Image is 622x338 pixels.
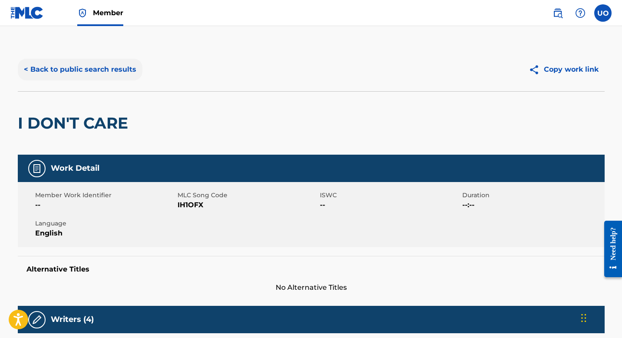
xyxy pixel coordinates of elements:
[320,200,460,210] span: --
[35,228,175,239] span: English
[35,191,175,200] span: Member Work Identifier
[35,200,175,210] span: --
[549,4,566,22] a: Public Search
[77,8,88,18] img: Top Rightsholder
[581,305,586,331] div: Drag
[18,59,142,80] button: < Back to public search results
[598,214,622,284] iframe: Resource Center
[10,7,44,19] img: MLC Logo
[178,200,318,210] span: IH1OFX
[178,191,318,200] span: MLC Song Code
[51,315,94,325] h5: Writers (4)
[32,315,42,325] img: Writers
[51,163,99,173] h5: Work Detail
[32,163,42,174] img: Work Detail
[462,200,602,210] span: --:--
[18,113,132,133] h2: I DON'T CARE
[572,4,589,22] div: Help
[553,8,563,18] img: search
[529,64,544,75] img: Copy work link
[462,191,602,200] span: Duration
[575,8,586,18] img: help
[18,282,605,293] span: No Alternative Titles
[594,4,612,22] div: User Menu
[93,8,123,18] span: Member
[26,265,596,274] h5: Alternative Titles
[523,59,605,80] button: Copy work link
[579,296,622,338] iframe: Chat Widget
[35,219,175,228] span: Language
[320,191,460,200] span: ISWC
